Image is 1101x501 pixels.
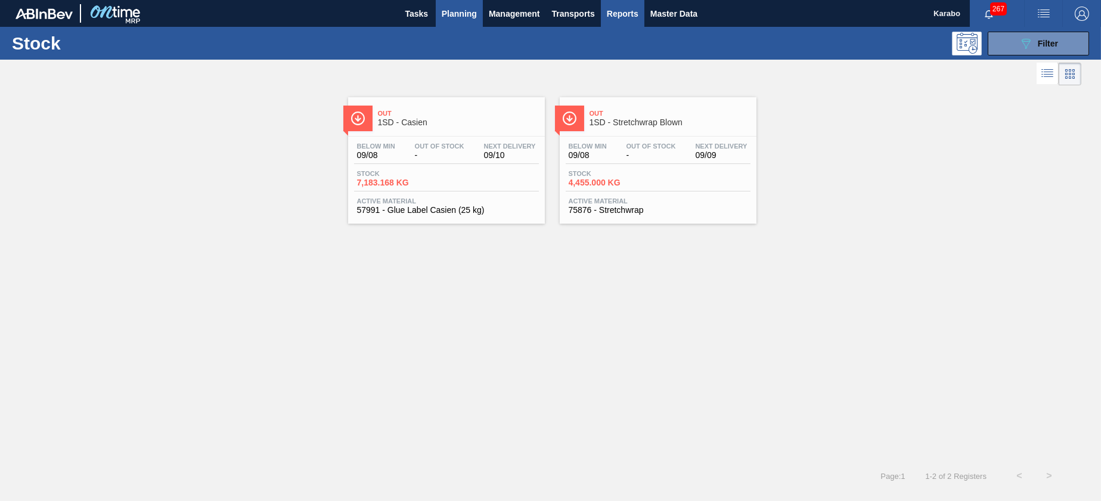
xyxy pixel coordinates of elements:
[357,170,441,177] span: Stock
[569,151,607,160] span: 09/08
[650,7,697,21] span: Master Data
[569,143,607,150] span: Below Min
[1075,7,1089,21] img: Logout
[988,32,1089,55] button: Filter
[569,197,748,205] span: Active Material
[442,7,477,21] span: Planning
[590,110,750,117] span: Out
[1037,7,1051,21] img: userActions
[590,118,750,127] span: 1SD - Stretchwrap Blown
[489,7,540,21] span: Management
[1038,39,1058,48] span: Filter
[12,36,189,50] h1: Stock
[484,151,536,160] span: 09/10
[696,143,748,150] span: Next Delivery
[551,88,762,224] a: ÍconeOut1SD - Stretchwrap BlownBelow Min09/08Out Of Stock-Next Delivery09/09Stock4,455.000 KGActi...
[351,111,365,126] img: Ícone
[357,178,441,187] span: 7,183.168 KG
[627,151,676,160] span: -
[484,143,536,150] span: Next Delivery
[569,178,652,187] span: 4,455.000 KG
[1059,63,1081,85] div: Card Vision
[696,151,748,160] span: 09/09
[923,472,987,481] span: 1 - 2 of 2 Registers
[569,206,748,215] span: 75876 - Stretchwrap
[339,88,551,224] a: ÍconeOut1SD - CasienBelow Min09/08Out Of Stock-Next Delivery09/10Stock7,183.168 KGActive Material...
[357,206,536,215] span: 57991 - Glue Label Casien (25 kg)
[15,8,73,19] img: TNhmsLtSVTkK8tSr43FrP2fwEKptu5GPRR3wAAAABJRU5ErkJggg==
[1037,63,1059,85] div: List Vision
[552,7,595,21] span: Transports
[415,151,464,160] span: -
[970,5,1008,22] button: Notifications
[357,143,395,150] span: Below Min
[880,472,905,481] span: Page : 1
[990,2,1007,16] span: 267
[1034,461,1064,491] button: >
[607,7,638,21] span: Reports
[378,118,539,127] span: 1SD - Casien
[404,7,430,21] span: Tasks
[562,111,577,126] img: Ícone
[627,143,676,150] span: Out Of Stock
[952,32,982,55] div: Programming: no user selected
[1004,461,1034,491] button: <
[378,110,539,117] span: Out
[357,197,536,205] span: Active Material
[569,170,652,177] span: Stock
[415,143,464,150] span: Out Of Stock
[357,151,395,160] span: 09/08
